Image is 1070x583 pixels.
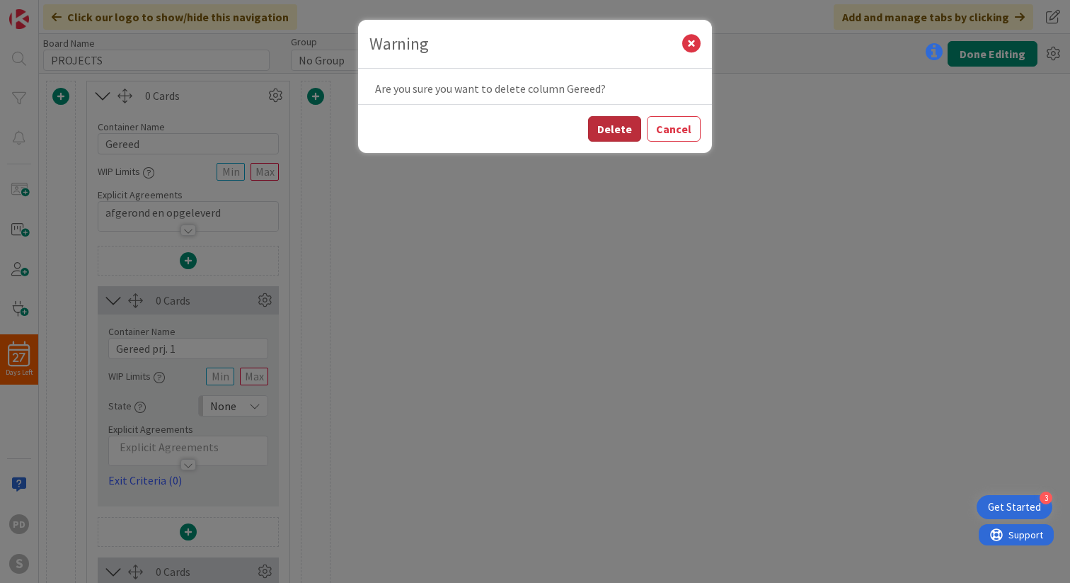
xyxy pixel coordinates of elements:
[588,116,641,142] button: Delete
[358,69,712,104] div: Are you sure you want to delete column Gereed?
[988,500,1041,514] div: Get Started
[977,495,1052,519] div: Open Get Started checklist, remaining modules: 3
[30,2,64,19] span: Support
[647,116,701,142] button: Cancel
[369,31,682,57] div: Warning
[1040,492,1052,504] div: 3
